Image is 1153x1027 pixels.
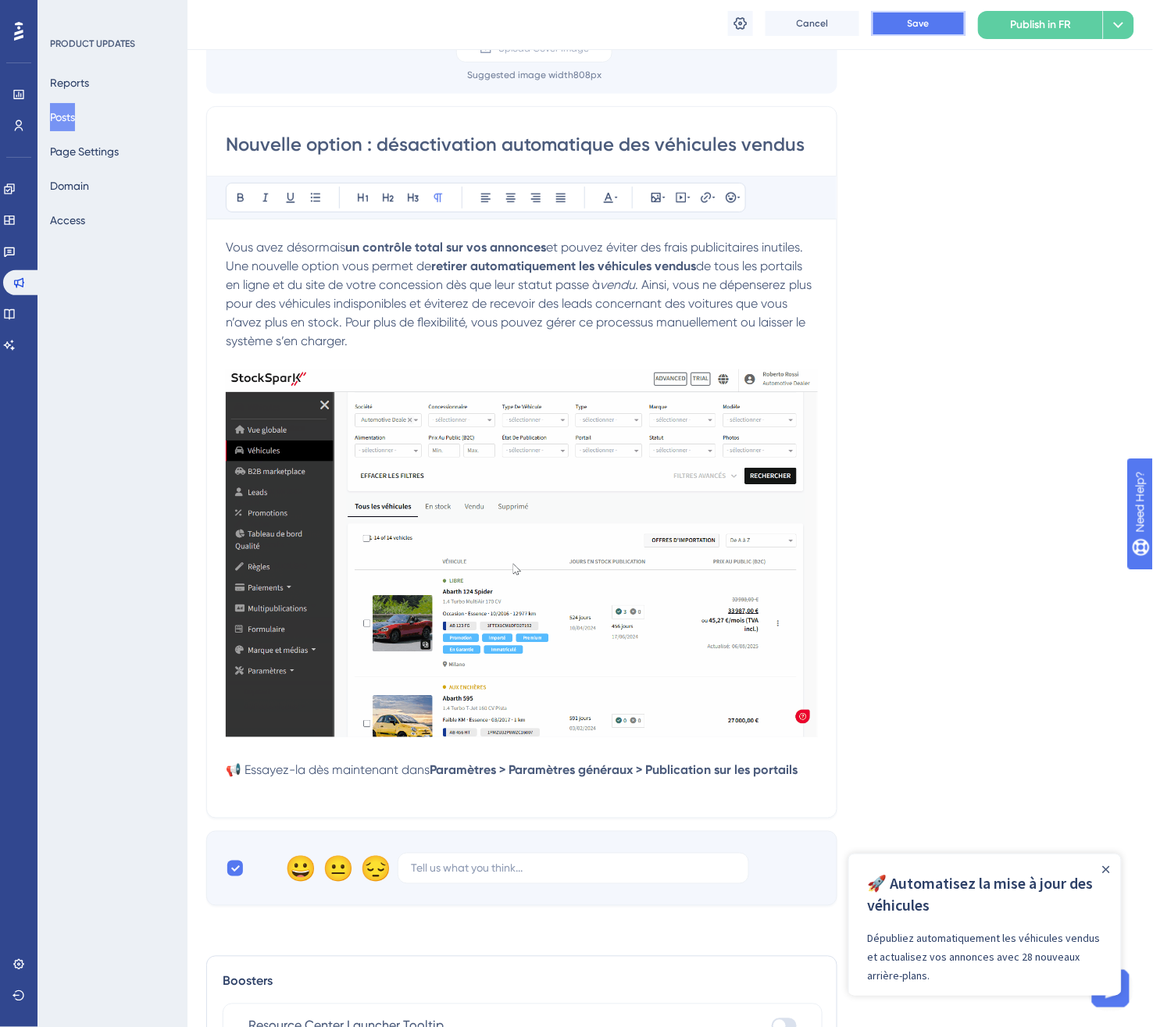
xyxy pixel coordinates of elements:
button: Access [50,206,85,234]
span: Save [908,17,930,30]
em: vendu [600,277,635,292]
img: launcher-image-alternative-text [9,9,37,37]
strong: Paramètres > Paramètres généraux > Publication sur les portails [430,763,798,778]
button: Page Settings [50,137,119,166]
div: 😀 [285,856,310,881]
button: Cancel [766,11,859,36]
div: Suggested image width 808 px [467,69,601,81]
strong: un contrôle total sur vos annonces [345,240,546,255]
input: Tell us what you think... [411,860,736,877]
span: Vous avez désormais [226,240,345,255]
strong: retirer automatiquement les véhicules vendus [431,259,696,273]
span: Need Help? [37,4,98,23]
span: Cancel [797,17,829,30]
div: PRODUCT UPDATES [50,37,135,50]
iframe: UserGuiding Product Updates Slide Out [848,854,1122,996]
button: Domain [50,172,89,200]
div: 😔 [360,856,385,881]
input: Post Title [226,132,818,157]
button: Publish in FR [978,11,1103,39]
button: Open AI Assistant Launcher [5,5,42,42]
div: 😐 [323,856,348,881]
button: Save [872,11,966,36]
button: Posts [50,103,75,131]
button: Reports [50,69,89,97]
div: Boosters [223,972,821,991]
span: 📢 Essayez-la dès maintenant dans [226,763,430,778]
span: Publish in FR [1011,16,1072,34]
